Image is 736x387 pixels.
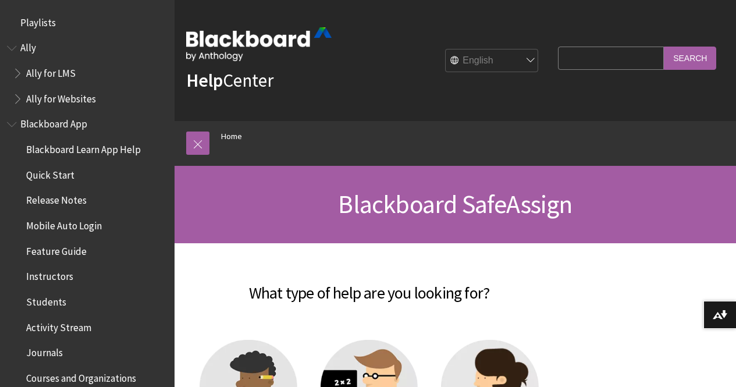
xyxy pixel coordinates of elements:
nav: Book outline for Anthology Ally Help [7,38,168,109]
input: Search [664,47,716,69]
span: Blackboard App [20,115,87,130]
span: Ally [20,38,36,54]
span: Students [26,292,66,308]
span: Ally for LMS [26,63,76,79]
h2: What type of help are you looking for? [186,267,552,305]
span: Ally for Websites [26,89,96,105]
a: Home [221,129,242,144]
a: HelpCenter [186,69,273,92]
span: Instructors [26,267,73,283]
span: Courses and Organizations [26,368,136,384]
span: Blackboard Learn App Help [26,140,141,155]
img: Blackboard by Anthology [186,27,332,61]
span: Quick Start [26,165,74,181]
span: Release Notes [26,191,87,207]
span: Mobile Auto Login [26,216,102,232]
strong: Help [186,69,223,92]
select: Site Language Selector [446,49,539,73]
span: Feature Guide [26,242,87,257]
span: Blackboard SafeAssign [338,188,572,220]
span: Playlists [20,13,56,29]
span: Journals [26,343,63,359]
span: Activity Stream [26,318,91,333]
nav: Book outline for Playlists [7,13,168,33]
